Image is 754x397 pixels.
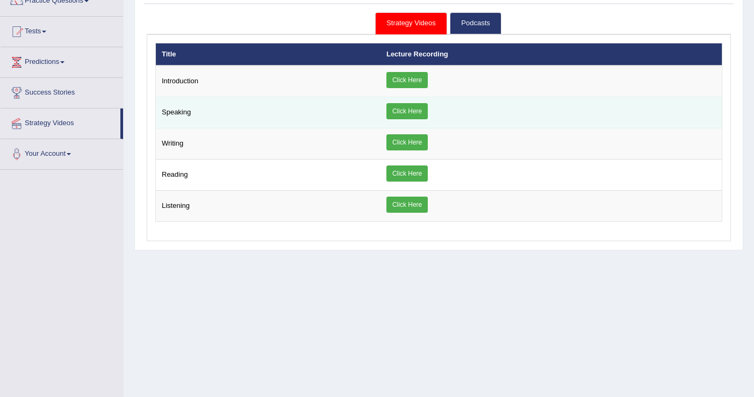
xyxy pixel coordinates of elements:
[156,191,380,222] td: Listening
[450,12,501,34] a: Podcasts
[1,109,120,135] a: Strategy Videos
[386,197,428,213] a: Click Here
[156,66,380,97] td: Introduction
[386,103,428,119] a: Click Here
[1,78,123,105] a: Success Stories
[156,97,380,128] td: Speaking
[156,160,380,191] td: Reading
[386,165,428,182] a: Click Here
[380,43,722,66] th: Lecture Recording
[1,139,123,166] a: Your Account
[375,12,447,34] a: Strategy Videos
[1,47,123,74] a: Predictions
[156,128,380,160] td: Writing
[1,17,123,44] a: Tests
[386,134,428,150] a: Click Here
[156,43,380,66] th: Title
[386,72,428,88] a: Click Here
